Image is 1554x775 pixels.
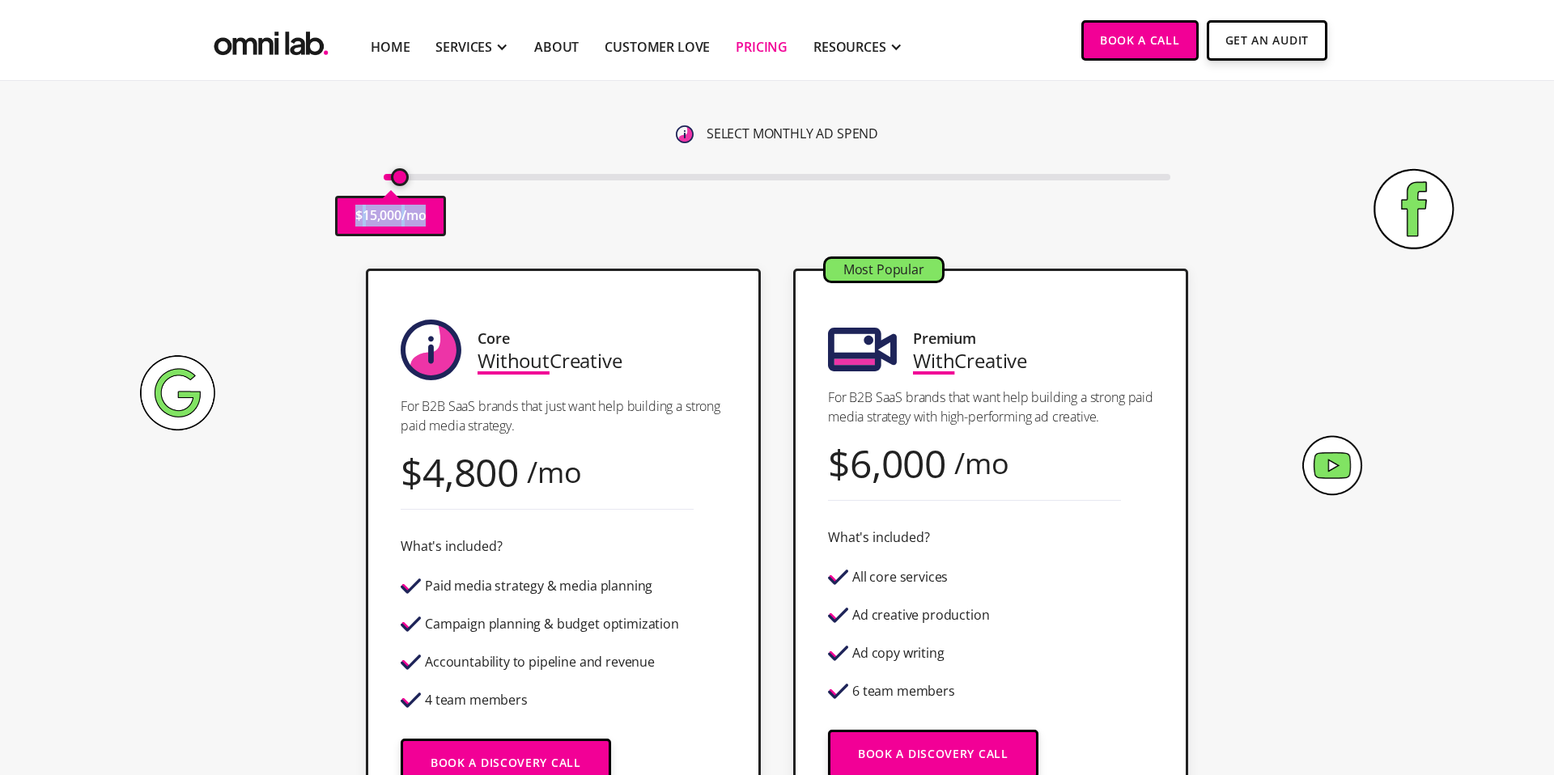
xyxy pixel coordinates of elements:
div: Ad creative production [852,608,989,622]
div: /mo [954,452,1009,474]
p: 15,000 [363,205,401,227]
span: Without [478,347,550,374]
div: All core services [852,570,948,584]
div: Creative [478,349,622,371]
div: Paid media strategy & media planning [425,579,652,593]
div: What's included? [828,527,929,548]
div: 6 team members [852,684,955,698]
p: SELECT MONTHLY AD SPEND [707,123,878,145]
div: RESOURCES [813,37,886,57]
div: What's included? [401,536,502,557]
div: Most Popular [826,259,942,281]
div: $ [828,452,850,474]
div: Accountability to pipeline and revenue [425,655,655,669]
div: $ [401,461,422,483]
div: Core [478,328,509,349]
iframe: Chat Widget [1263,587,1554,775]
div: /mo [527,461,582,483]
p: For B2B SaaS brands that want help building a strong paid media strategy with high-performing ad ... [828,387,1153,426]
a: Pricing [736,37,788,57]
div: 4,800 [422,461,519,483]
div: Campaign planning & budget optimization [425,617,679,631]
a: Get An Audit [1207,20,1327,61]
a: Book a Call [1081,20,1199,61]
div: 4 team members [425,693,528,707]
img: 6410812402e99d19b372aa32_omni-nav-info.svg [676,125,694,143]
a: About [534,37,579,57]
img: Omni Lab: B2B SaaS Demand Generation Agency [210,20,332,60]
div: SERVICES [435,37,492,57]
p: For B2B SaaS brands that just want help building a strong paid media strategy. [401,396,726,435]
div: Premium [913,328,976,349]
a: home [210,20,332,60]
p: $ [355,205,363,227]
span: With [913,347,954,374]
div: Ad copy writing [852,646,945,660]
div: Creative [913,349,1027,371]
p: /mo [401,205,427,227]
div: 6,000 [850,452,946,474]
a: Home [371,37,410,57]
a: Customer Love [605,37,710,57]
